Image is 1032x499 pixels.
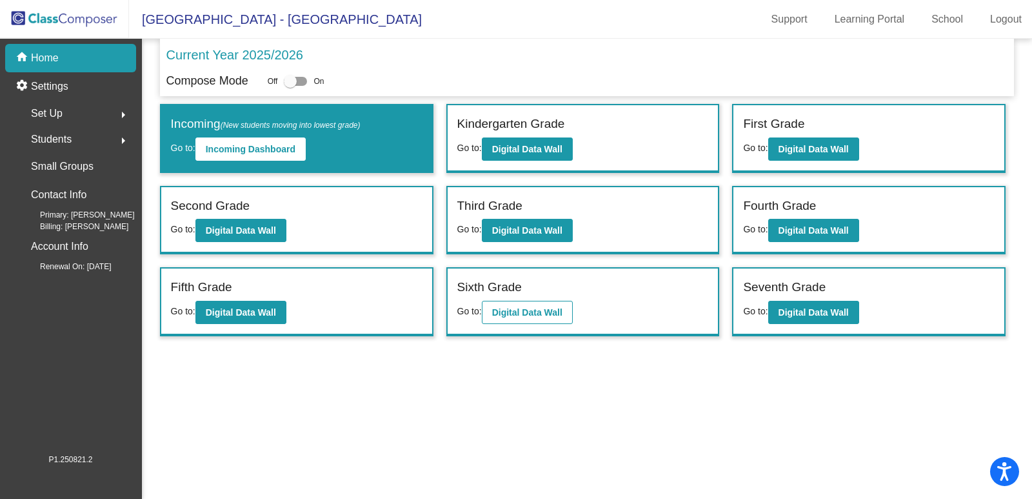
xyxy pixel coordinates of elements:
[743,197,816,216] label: Fourth Grade
[15,79,31,94] mat-icon: settings
[31,50,59,66] p: Home
[492,144,562,154] b: Digital Data Wall
[768,301,859,324] button: Digital Data Wall
[268,76,278,87] span: Off
[206,144,295,154] b: Incoming Dashboard
[743,306,768,316] span: Go to:
[31,130,72,148] span: Students
[171,224,195,234] span: Go to:
[743,143,768,153] span: Go to:
[761,9,818,30] a: Support
[15,50,31,66] mat-icon: home
[171,306,195,316] span: Go to:
[743,278,826,297] label: Seventh Grade
[779,225,849,236] b: Digital Data Wall
[457,115,565,134] label: Kindergarten Grade
[492,307,562,318] b: Digital Data Wall
[19,221,128,232] span: Billing: [PERSON_NAME]
[171,143,195,153] span: Go to:
[313,76,324,87] span: On
[980,9,1032,30] a: Logout
[31,238,88,256] p: Account Info
[195,219,286,242] button: Digital Data Wall
[166,72,248,90] p: Compose Mode
[195,137,306,161] button: Incoming Dashboard
[482,137,573,161] button: Digital Data Wall
[779,144,849,154] b: Digital Data Wall
[31,79,68,94] p: Settings
[482,219,573,242] button: Digital Data Wall
[921,9,973,30] a: School
[166,45,303,65] p: Current Year 2025/2026
[171,197,250,216] label: Second Grade
[206,307,276,318] b: Digital Data Wall
[129,9,422,30] span: [GEOGRAPHIC_DATA] - [GEOGRAPHIC_DATA]
[221,121,361,130] span: (New students moving into lowest grade)
[457,306,482,316] span: Go to:
[115,107,131,123] mat-icon: arrow_right
[768,137,859,161] button: Digital Data Wall
[482,301,573,324] button: Digital Data Wall
[779,307,849,318] b: Digital Data Wall
[171,278,232,297] label: Fifth Grade
[768,219,859,242] button: Digital Data Wall
[19,261,111,272] span: Renewal On: [DATE]
[457,143,482,153] span: Go to:
[19,209,135,221] span: Primary: [PERSON_NAME]
[206,225,276,236] b: Digital Data Wall
[31,158,94,176] p: Small Groups
[824,9,915,30] a: Learning Portal
[743,115,804,134] label: First Grade
[457,278,522,297] label: Sixth Grade
[457,197,522,216] label: Third Grade
[115,133,131,148] mat-icon: arrow_right
[195,301,286,324] button: Digital Data Wall
[171,115,361,134] label: Incoming
[492,225,562,236] b: Digital Data Wall
[31,186,86,204] p: Contact Info
[743,224,768,234] span: Go to:
[31,105,63,123] span: Set Up
[457,224,482,234] span: Go to:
